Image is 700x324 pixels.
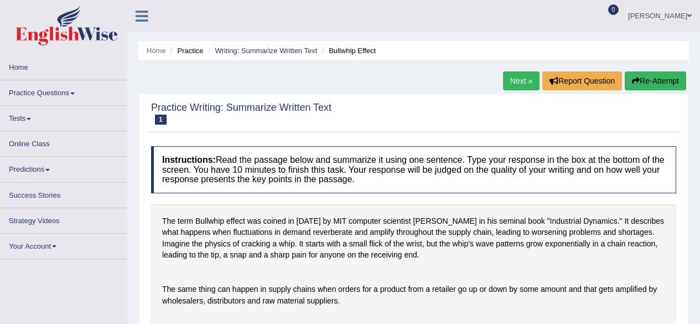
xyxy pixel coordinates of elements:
a: Online Class [1,131,127,153]
h2: Practice Writing: Summarize Written Text [151,102,331,125]
a: Success Stories [1,183,127,204]
h4: Read the passage below and summarize it using one sentence. Type your response in the box at the ... [151,146,676,193]
a: Predictions [1,157,127,178]
b: Instructions: [162,155,216,164]
button: Report Question [542,71,622,90]
a: Tests [1,106,127,127]
span: 1 [155,115,167,125]
a: Practice Questions [1,80,127,102]
button: Re-Attempt [625,71,686,90]
li: Practice [168,45,203,56]
a: Writing: Summarize Written Text [215,47,317,55]
a: Home [147,47,166,55]
a: Your Account [1,234,127,255]
li: Bullwhip Effect [319,45,376,56]
a: Home [1,55,127,76]
a: Next » [503,71,540,90]
a: Strategy Videos [1,208,127,230]
span: 0 [608,4,619,15]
